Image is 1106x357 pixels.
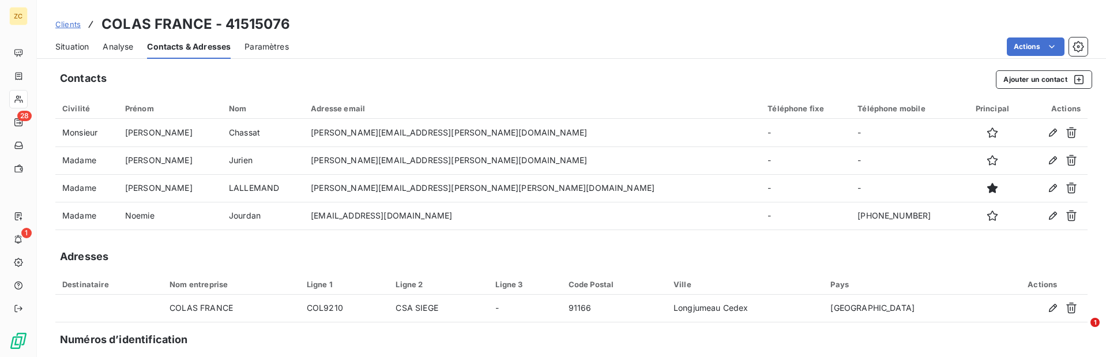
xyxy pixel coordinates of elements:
[562,295,667,322] td: 91166
[304,174,761,202] td: [PERSON_NAME][EMAIL_ADDRESS][PERSON_NAME][PERSON_NAME][DOMAIN_NAME]
[761,202,851,230] td: -
[244,41,289,52] span: Paramètres
[1007,37,1064,56] button: Actions
[118,174,222,202] td: [PERSON_NAME]
[118,202,222,230] td: Noemie
[674,280,817,289] div: Ville
[823,295,997,322] td: [GEOGRAPHIC_DATA]
[1030,104,1081,113] div: Actions
[396,280,481,289] div: Ligne 2
[307,280,382,289] div: Ligne 1
[222,146,304,174] td: Jurien
[55,41,89,52] span: Situation
[857,104,955,113] div: Téléphone mobile
[103,41,133,52] span: Analyse
[495,280,554,289] div: Ligne 3
[851,202,962,230] td: [PHONE_NUMBER]
[118,119,222,146] td: [PERSON_NAME]
[60,70,107,87] h5: Contacts
[60,332,188,348] h5: Numéros d’identification
[170,280,293,289] div: Nom entreprise
[222,202,304,230] td: Jourdan
[761,119,851,146] td: -
[389,295,488,322] td: CSA SIEGE
[969,104,1015,113] div: Principal
[1067,318,1094,345] iframe: Intercom live chat
[304,146,761,174] td: [PERSON_NAME][EMAIL_ADDRESS][PERSON_NAME][DOMAIN_NAME]
[761,146,851,174] td: -
[768,104,844,113] div: Téléphone fixe
[125,104,215,113] div: Prénom
[996,70,1092,89] button: Ajouter un contact
[222,119,304,146] td: Chassat
[851,119,962,146] td: -
[55,20,81,29] span: Clients
[851,174,962,202] td: -
[163,295,300,322] td: COLAS FRANCE
[62,104,111,113] div: Civilité
[55,18,81,30] a: Clients
[62,280,156,289] div: Destinataire
[304,202,761,230] td: [EMAIL_ADDRESS][DOMAIN_NAME]
[101,14,290,35] h3: COLAS FRANCE - 41515076
[1090,318,1100,327] span: 1
[55,202,118,230] td: Madame
[304,119,761,146] td: [PERSON_NAME][EMAIL_ADDRESS][PERSON_NAME][DOMAIN_NAME]
[300,295,389,322] td: COL9210
[55,146,118,174] td: Madame
[9,332,28,350] img: Logo LeanPay
[761,174,851,202] td: -
[667,295,823,322] td: Longjumeau Cedex
[830,280,990,289] div: Pays
[488,295,561,322] td: -
[21,228,32,238] span: 1
[1005,280,1081,289] div: Actions
[851,146,962,174] td: -
[60,249,108,265] h5: Adresses
[17,111,32,121] span: 28
[9,7,28,25] div: ZC
[569,280,660,289] div: Code Postal
[55,119,118,146] td: Monsieur
[222,174,304,202] td: LALLEMAND
[229,104,297,113] div: Nom
[147,41,231,52] span: Contacts & Adresses
[311,104,754,113] div: Adresse email
[55,174,118,202] td: Madame
[118,146,222,174] td: [PERSON_NAME]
